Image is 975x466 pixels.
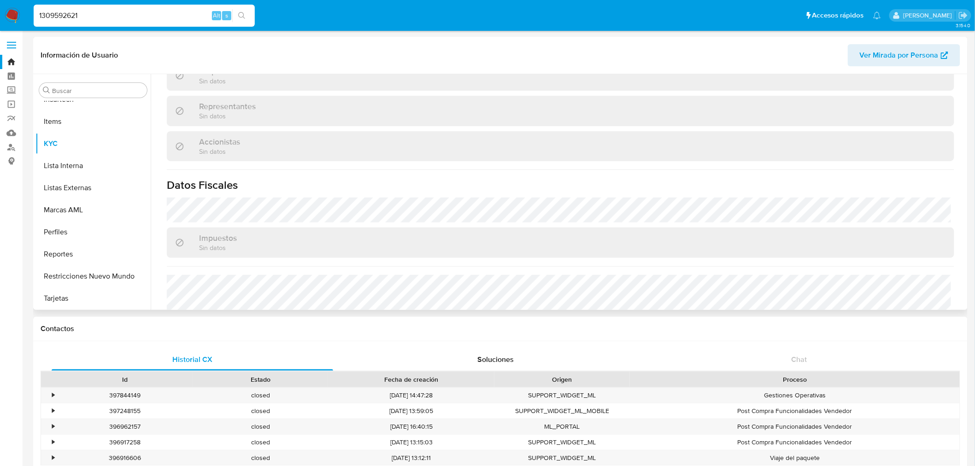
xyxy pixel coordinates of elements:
[193,435,328,450] div: closed
[57,435,193,450] div: 396917258
[494,403,630,419] div: SUPPORT_WIDGET_ML_MOBILE
[636,375,953,384] div: Proceso
[199,101,256,111] h3: Representantes
[52,438,54,447] div: •
[328,419,494,434] div: [DATE] 16:40:15
[328,388,494,403] div: [DATE] 14:47:28
[478,354,514,365] span: Soluciones
[873,12,881,19] a: Notificaciones
[35,155,151,177] button: Lista Interna
[57,450,193,466] div: 396916606
[501,375,623,384] div: Origen
[213,11,220,20] span: Alt
[193,450,328,466] div: closed
[193,403,328,419] div: closed
[35,221,151,243] button: Perfiles
[35,133,151,155] button: KYC
[167,131,954,161] div: AccionistasSin datos
[57,419,193,434] div: 396962157
[848,44,960,66] button: Ver Mirada por Persona
[958,11,968,20] a: Salir
[167,61,954,91] div: PropietariosSin datos
[52,454,54,462] div: •
[199,233,237,243] h3: Impuestos
[630,388,960,403] div: Gestiones Operativas
[193,388,328,403] div: closed
[630,419,960,434] div: Post Compra Funcionalidades Vendedor
[630,450,960,466] div: Viaje del paquete
[812,11,864,20] span: Accesos rápidos
[193,419,328,434] div: closed
[52,391,54,400] div: •
[860,44,939,66] span: Ver Mirada por Persona
[630,435,960,450] div: Post Compra Funcionalidades Vendedor
[35,111,151,133] button: Items
[494,419,630,434] div: ML_PORTAL
[494,388,630,403] div: SUPPORT_WIDGET_ML
[35,243,151,265] button: Reportes
[199,147,240,156] p: Sin datos
[335,375,488,384] div: Fecha de creación
[34,10,255,22] input: Buscar usuario o caso...
[199,375,322,384] div: Estado
[328,403,494,419] div: [DATE] 13:59:05
[35,265,151,287] button: Restricciones Nuevo Mundo
[57,403,193,419] div: 397248155
[167,227,954,257] div: ImpuestosSin datos
[199,111,256,120] p: Sin datos
[903,11,955,20] p: gregorio.negri@mercadolibre.com
[792,354,807,365] span: Chat
[35,287,151,309] button: Tarjetas
[199,137,240,147] h3: Accionistas
[43,87,50,94] button: Buscar
[35,177,151,199] button: Listas Externas
[328,450,494,466] div: [DATE] 13:12:11
[494,450,630,466] div: SUPPORT_WIDGET_ML
[232,9,251,22] button: search-icon
[41,324,960,333] h1: Contactos
[199,76,242,85] p: Sin datos
[52,422,54,431] div: •
[41,51,118,60] h1: Información de Usuario
[52,87,143,95] input: Buscar
[57,388,193,403] div: 397844149
[167,178,954,192] h1: Datos Fiscales
[494,435,630,450] div: SUPPORT_WIDGET_ML
[35,199,151,221] button: Marcas AML
[172,354,212,365] span: Historial CX
[199,243,237,252] p: Sin datos
[630,403,960,419] div: Post Compra Funcionalidades Vendedor
[52,407,54,415] div: •
[328,435,494,450] div: [DATE] 13:15:03
[64,375,186,384] div: Id
[167,96,954,126] div: RepresentantesSin datos
[225,11,228,20] span: s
